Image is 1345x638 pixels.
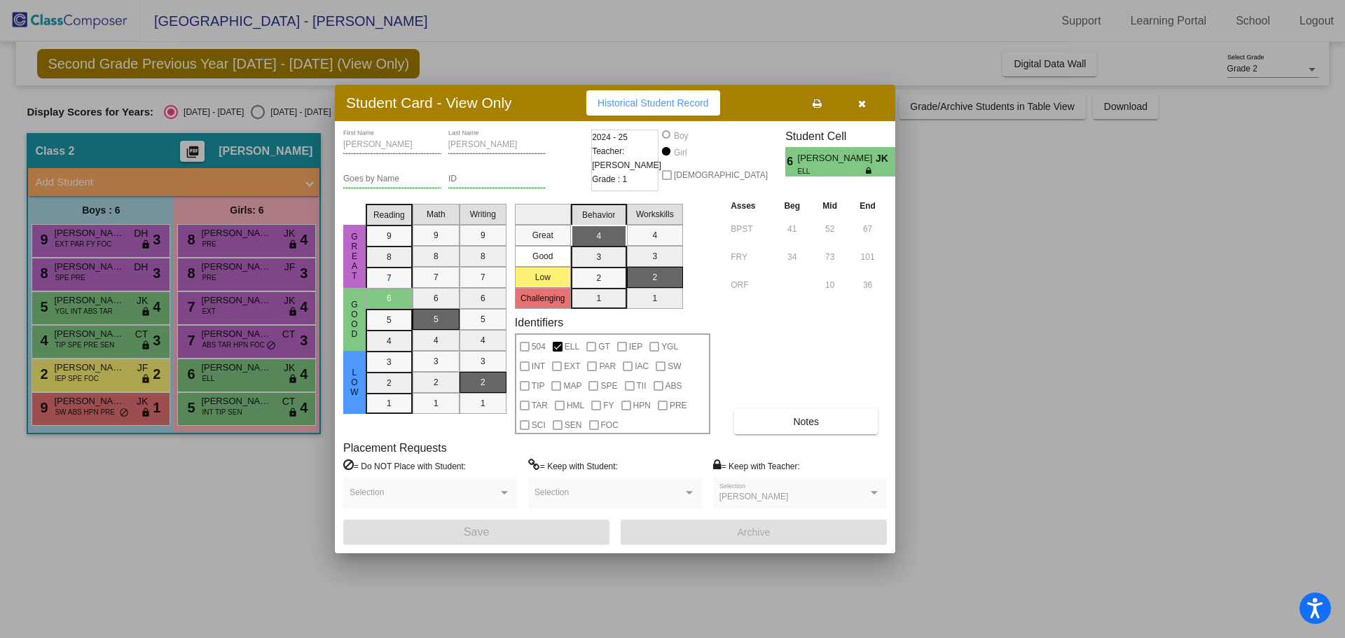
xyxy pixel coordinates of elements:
[811,198,848,214] th: Mid
[599,358,616,375] span: PAR
[600,377,617,394] span: SPE
[348,368,361,397] span: Low
[592,172,627,186] span: Grade : 1
[731,247,769,268] input: assessment
[348,232,361,281] span: Great
[532,397,548,414] span: TAR
[673,146,687,159] div: Girl
[798,166,866,176] span: ELL
[668,358,681,375] span: SW
[727,198,773,214] th: Asses
[719,492,789,501] span: [PERSON_NAME]
[528,459,618,473] label: = Keep with Student:
[876,151,895,166] span: JK
[464,526,489,538] span: Save
[563,377,581,394] span: MAP
[665,377,682,394] span: ABS
[586,90,720,116] button: Historical Student Record
[601,417,619,434] span: FOC
[773,198,811,214] th: Beg
[592,144,661,172] span: Teacher: [PERSON_NAME]
[567,397,584,414] span: HML
[661,338,678,355] span: YGL
[713,459,800,473] label: = Keep with Teacher:
[343,520,609,545] button: Save
[515,316,563,329] label: Identifiers
[532,358,545,375] span: INT
[532,377,545,394] span: TIP
[346,94,512,111] h3: Student Card - View Only
[629,338,642,355] span: IEP
[637,377,647,394] span: TII
[674,167,768,183] span: [DEMOGRAPHIC_DATA]
[738,527,771,538] span: Archive
[785,130,907,143] h3: Student Cell
[343,174,441,184] input: goes by name
[793,416,819,427] span: Notes
[348,300,361,339] span: Good
[598,338,610,355] span: GT
[673,130,689,142] div: Boy
[734,409,878,434] button: Notes
[598,97,709,109] span: Historical Student Record
[532,338,546,355] span: 504
[633,397,651,414] span: HPN
[603,397,614,414] span: FY
[785,153,797,170] span: 6
[731,219,769,240] input: assessment
[565,417,582,434] span: SEN
[532,417,546,434] span: SCI
[848,198,887,214] th: End
[670,397,687,414] span: PRE
[564,358,580,375] span: EXT
[343,459,466,473] label: = Do NOT Place with Student:
[565,338,579,355] span: ELL
[592,130,628,144] span: 2024 - 25
[731,275,769,296] input: assessment
[343,441,447,455] label: Placement Requests
[798,151,876,166] span: [PERSON_NAME]
[621,520,887,545] button: Archive
[895,153,907,170] span: 4
[635,358,649,375] span: IAC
